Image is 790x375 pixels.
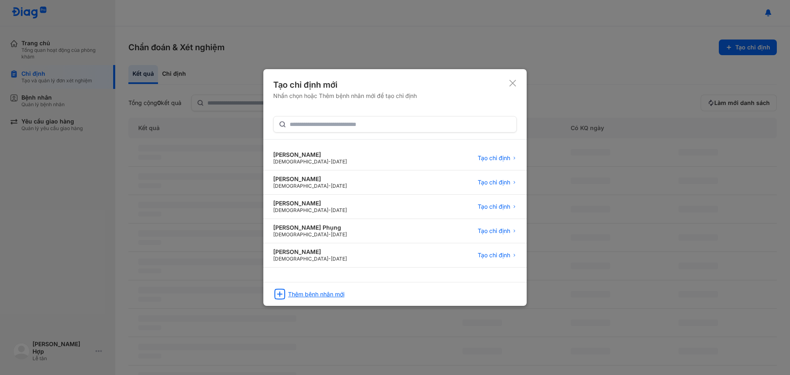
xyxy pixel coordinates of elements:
[273,248,347,256] div: [PERSON_NAME]
[273,175,347,183] div: [PERSON_NAME]
[273,200,347,207] div: [PERSON_NAME]
[328,207,331,213] span: -
[273,224,347,231] div: [PERSON_NAME] Phụng
[478,179,510,186] span: Tạo chỉ định
[328,183,331,189] span: -
[328,256,331,262] span: -
[331,231,347,238] span: [DATE]
[331,207,347,213] span: [DATE]
[273,231,328,238] span: [DEMOGRAPHIC_DATA]
[273,92,417,100] div: Nhấn chọn hoặc Thêm bệnh nhân mới để tạo chỉ định
[273,151,347,158] div: [PERSON_NAME]
[273,158,328,165] span: [DEMOGRAPHIC_DATA]
[331,183,347,189] span: [DATE]
[273,256,328,262] span: [DEMOGRAPHIC_DATA]
[273,183,328,189] span: [DEMOGRAPHIC_DATA]
[328,158,331,165] span: -
[478,154,510,162] span: Tạo chỉ định
[273,79,417,91] div: Tạo chỉ định mới
[478,227,510,235] span: Tạo chỉ định
[331,158,347,165] span: [DATE]
[478,203,510,210] span: Tạo chỉ định
[328,231,331,238] span: -
[331,256,347,262] span: [DATE]
[288,291,344,298] div: Thêm bệnh nhân mới
[273,207,328,213] span: [DEMOGRAPHIC_DATA]
[478,252,510,259] span: Tạo chỉ định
